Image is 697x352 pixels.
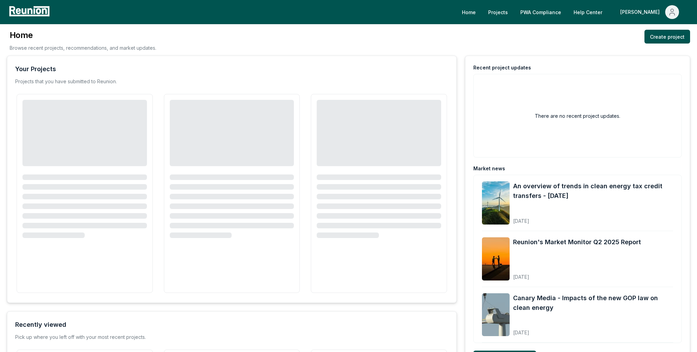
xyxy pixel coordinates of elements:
[473,64,531,71] div: Recent project updates
[513,212,673,225] div: [DATE]
[620,5,662,19] div: [PERSON_NAME]
[10,44,156,51] p: Browse recent projects, recommendations, and market updates.
[513,268,641,280] div: [DATE]
[644,30,690,44] a: Create project
[535,112,620,120] h2: There are no recent project updates.
[482,237,510,280] img: Reunion's Market Monitor Q2 2025 Report
[10,30,156,41] h3: Home
[615,5,685,19] button: [PERSON_NAME]
[15,64,56,74] div: Your Projects
[456,5,481,19] a: Home
[15,334,146,341] div: Pick up where you left off with your most recent projects.
[456,5,690,19] nav: Main
[483,5,513,19] a: Projects
[513,293,673,313] a: Canary Media - Impacts of the new GOP law on clean energy
[515,5,567,19] a: PWA Compliance
[473,165,505,172] div: Market news
[482,181,510,225] img: An overview of trends in clean energy tax credit transfers - August 2025
[15,320,66,330] div: Recently viewed
[513,181,673,201] a: An overview of trends in clean energy tax credit transfers - [DATE]
[568,5,608,19] a: Help Center
[482,293,510,336] img: Canary Media - Impacts of the new GOP law on clean energy
[513,324,673,336] div: [DATE]
[15,78,117,85] p: Projects that you have submitted to Reunion.
[513,237,641,247] a: Reunion's Market Monitor Q2 2025 Report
